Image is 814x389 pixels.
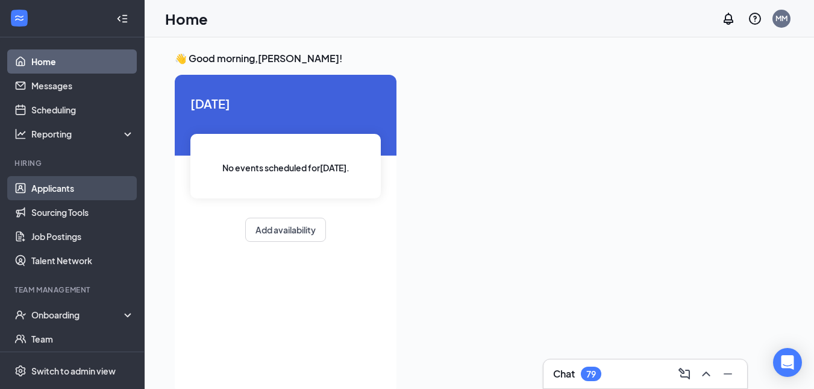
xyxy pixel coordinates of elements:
svg: WorkstreamLogo [13,12,25,24]
h3: Chat [553,367,575,381]
svg: Collapse [116,13,128,25]
div: Hiring [14,158,132,168]
button: Add availability [245,218,326,242]
span: No events scheduled for [DATE] . [222,161,349,174]
div: MM [775,13,787,24]
svg: ComposeMessage [677,367,692,381]
a: Sourcing Tools [31,200,134,224]
div: Reporting [31,128,135,140]
svg: Notifications [721,11,736,26]
a: Home [31,49,134,74]
h1: Home [165,8,208,29]
a: Scheduling [31,98,134,122]
button: Minimize [718,364,737,384]
h3: 👋 Good morning, [PERSON_NAME] ! [175,52,784,65]
a: Messages [31,74,134,98]
div: 79 [586,369,596,379]
svg: ChevronUp [699,367,713,381]
a: Applicants [31,176,134,200]
span: [DATE] [190,94,381,113]
svg: QuestionInfo [748,11,762,26]
div: Open Intercom Messenger [773,348,802,377]
svg: UserCheck [14,309,27,321]
div: Team Management [14,285,132,295]
a: Job Postings [31,224,134,248]
button: ComposeMessage [675,364,694,384]
div: Switch to admin view [31,365,116,377]
a: Talent Network [31,248,134,273]
a: Team [31,327,134,351]
svg: Minimize [721,367,735,381]
button: ChevronUp [697,364,716,384]
svg: Settings [14,365,27,377]
div: Onboarding [31,309,124,321]
svg: Analysis [14,128,27,140]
